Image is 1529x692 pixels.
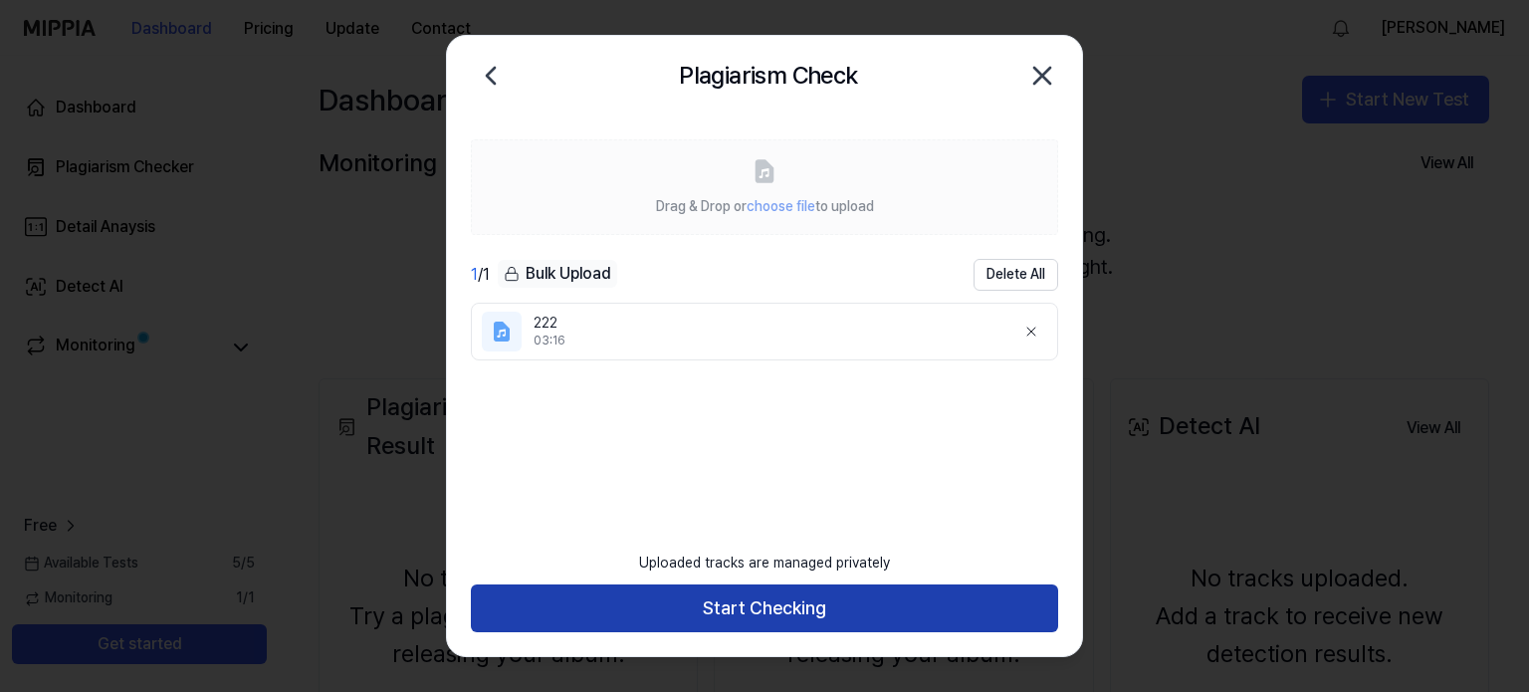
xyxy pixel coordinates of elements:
h2: Plagiarism Check [679,57,857,95]
div: Bulk Upload [498,260,617,288]
span: Drag & Drop or to upload [656,198,874,214]
button: Start Checking [471,584,1058,632]
div: / 1 [471,263,490,287]
div: 222 [534,314,999,334]
div: Uploaded tracks are managed privately [627,542,902,585]
button: Delete All [974,259,1058,291]
button: Bulk Upload [498,260,617,289]
span: choose file [747,198,815,214]
div: 03:16 [534,333,999,349]
span: 1 [471,265,478,284]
